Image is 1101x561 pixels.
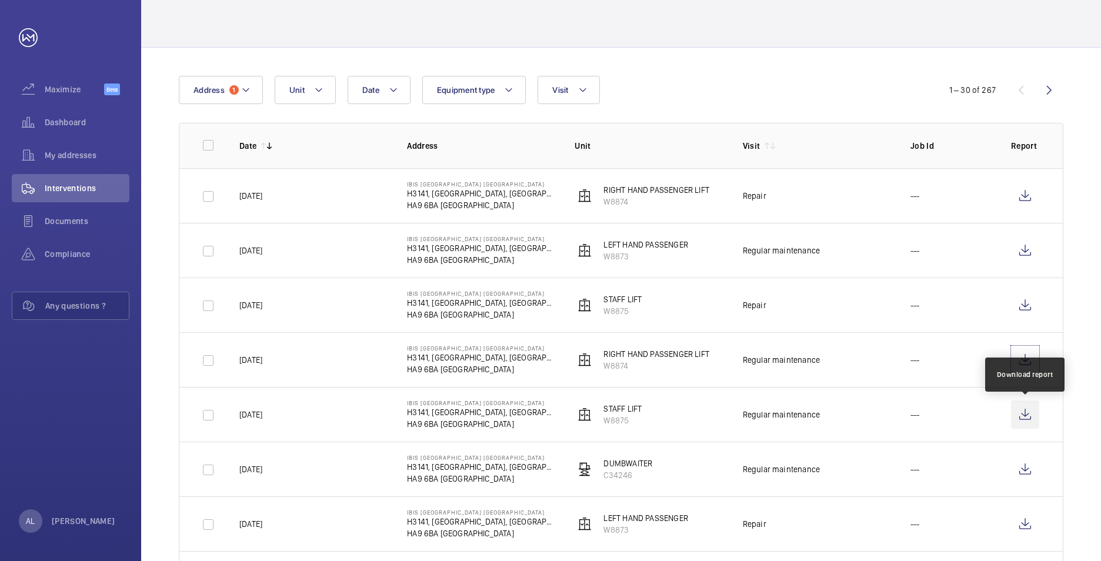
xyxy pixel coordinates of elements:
[538,76,599,104] button: Visit
[407,363,556,375] p: HA9 6BA [GEOGRAPHIC_DATA]
[239,354,262,366] p: [DATE]
[179,76,263,104] button: Address1
[578,298,592,312] img: elevator.svg
[552,85,568,95] span: Visit
[578,462,592,476] img: freight_elevator.svg
[407,516,556,527] p: H3141, [GEOGRAPHIC_DATA], [GEOGRAPHIC_DATA]
[407,235,556,242] p: IBIS [GEOGRAPHIC_DATA] [GEOGRAPHIC_DATA]
[239,299,262,311] p: [DATE]
[422,76,526,104] button: Equipment type
[407,297,556,309] p: H3141, [GEOGRAPHIC_DATA], [GEOGRAPHIC_DATA]
[407,254,556,266] p: HA9 6BA [GEOGRAPHIC_DATA]
[52,515,115,527] p: [PERSON_NAME]
[407,509,556,516] p: IBIS [GEOGRAPHIC_DATA] [GEOGRAPHIC_DATA]
[45,300,129,312] span: Any questions ?
[743,463,820,475] div: Regular maintenance
[229,85,239,95] span: 1
[239,409,262,420] p: [DATE]
[603,458,652,469] p: DUMBWAITER
[407,352,556,363] p: H3141, [GEOGRAPHIC_DATA], [GEOGRAPHIC_DATA]
[239,140,256,152] p: Date
[407,181,556,188] p: IBIS [GEOGRAPHIC_DATA] [GEOGRAPHIC_DATA]
[407,309,556,320] p: HA9 6BA [GEOGRAPHIC_DATA]
[910,354,920,366] p: ---
[239,245,262,256] p: [DATE]
[743,140,760,152] p: Visit
[603,348,709,360] p: RIGHT HAND PASSENGER LIFT
[603,524,688,536] p: W8873
[45,248,129,260] span: Compliance
[239,190,262,202] p: [DATE]
[743,518,766,530] div: Repair
[743,299,766,311] div: Repair
[45,116,129,128] span: Dashboard
[407,406,556,418] p: H3141, [GEOGRAPHIC_DATA], [GEOGRAPHIC_DATA]
[362,85,379,95] span: Date
[910,518,920,530] p: ---
[1011,140,1039,152] p: Report
[575,140,723,152] p: Unit
[910,299,920,311] p: ---
[910,140,992,152] p: Job Id
[578,243,592,258] img: elevator.svg
[407,290,556,297] p: IBIS [GEOGRAPHIC_DATA] [GEOGRAPHIC_DATA]
[578,408,592,422] img: elevator.svg
[407,527,556,539] p: HA9 6BA [GEOGRAPHIC_DATA]
[407,461,556,473] p: H3141, [GEOGRAPHIC_DATA], [GEOGRAPHIC_DATA]
[603,415,642,426] p: W8875
[743,245,820,256] div: Regular maintenance
[289,85,305,95] span: Unit
[407,345,556,352] p: IBIS [GEOGRAPHIC_DATA] [GEOGRAPHIC_DATA]
[997,369,1053,380] div: Download report
[603,196,709,208] p: W8874
[578,517,592,531] img: elevator.svg
[910,190,920,202] p: ---
[45,182,129,194] span: Interventions
[603,305,642,317] p: W8875
[743,354,820,366] div: Regular maintenance
[239,463,262,475] p: [DATE]
[603,251,688,262] p: W8873
[104,84,120,95] span: Beta
[603,469,652,481] p: C34246
[407,473,556,485] p: HA9 6BA [GEOGRAPHIC_DATA]
[45,84,104,95] span: Maximize
[603,293,642,305] p: STAFF LIFT
[603,360,709,372] p: W8874
[910,245,920,256] p: ---
[910,409,920,420] p: ---
[603,239,688,251] p: LEFT HAND PASSENGER
[348,76,411,104] button: Date
[743,190,766,202] div: Repair
[407,199,556,211] p: HA9 6BA [GEOGRAPHIC_DATA]
[407,454,556,461] p: IBIS [GEOGRAPHIC_DATA] [GEOGRAPHIC_DATA]
[45,215,129,227] span: Documents
[603,403,642,415] p: STAFF LIFT
[910,463,920,475] p: ---
[407,188,556,199] p: H3141, [GEOGRAPHIC_DATA], [GEOGRAPHIC_DATA]
[603,184,709,196] p: RIGHT HAND PASSENGER LIFT
[407,242,556,254] p: H3141, [GEOGRAPHIC_DATA], [GEOGRAPHIC_DATA]
[407,140,556,152] p: Address
[743,409,820,420] div: Regular maintenance
[603,512,688,524] p: LEFT HAND PASSENGER
[275,76,336,104] button: Unit
[578,189,592,203] img: elevator.svg
[239,518,262,530] p: [DATE]
[26,515,35,527] p: AL
[578,353,592,367] img: elevator.svg
[407,399,556,406] p: IBIS [GEOGRAPHIC_DATA] [GEOGRAPHIC_DATA]
[193,85,225,95] span: Address
[437,85,495,95] span: Equipment type
[949,84,996,96] div: 1 – 30 of 267
[45,149,129,161] span: My addresses
[407,418,556,430] p: HA9 6BA [GEOGRAPHIC_DATA]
